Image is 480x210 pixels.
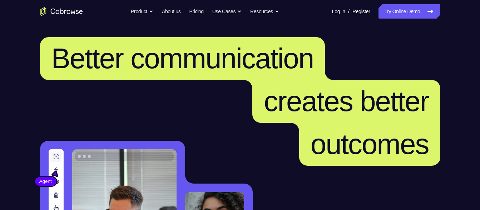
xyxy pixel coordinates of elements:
[51,42,314,74] span: Better communication
[40,7,83,16] a: Go to the home page
[348,7,350,16] span: /
[131,4,153,19] button: Product
[250,4,279,19] button: Resources
[332,4,345,19] a: Log In
[189,4,203,19] a: Pricing
[212,4,242,19] button: Use Cases
[352,4,370,19] a: Register
[35,178,56,185] span: Agent
[311,128,429,160] span: outcomes
[378,4,440,19] a: Try Online Demo
[162,4,180,19] a: About us
[264,85,429,117] span: creates better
